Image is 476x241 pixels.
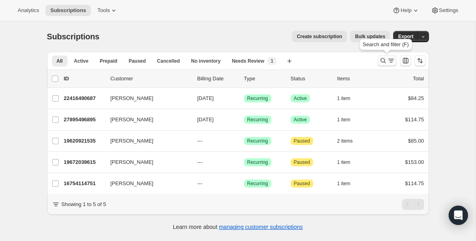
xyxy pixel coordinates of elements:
[64,180,104,188] p: 16754114751
[197,180,203,186] span: ---
[247,116,268,123] span: Recurring
[337,135,362,147] button: 2 items
[106,135,186,147] button: [PERSON_NAME]
[337,114,359,125] button: 1 item
[294,180,310,187] span: Paused
[232,58,265,64] span: Needs Review
[355,33,385,40] span: Bulk updates
[111,116,154,124] span: [PERSON_NAME]
[271,58,273,64] span: 1
[106,113,186,126] button: [PERSON_NAME]
[64,75,104,83] p: ID
[244,75,284,83] div: Type
[111,137,154,145] span: [PERSON_NAME]
[111,180,154,188] span: [PERSON_NAME]
[191,58,220,64] span: No inventory
[173,223,303,231] p: Learn more about
[18,7,39,14] span: Analytics
[337,159,351,165] span: 1 item
[219,224,303,230] a: managing customer subscriptions
[64,114,424,125] div: 27895496895[PERSON_NAME][DATE]SuccessRecurringSuccessActive1 item$114.75
[62,200,106,208] p: Showing 1 to 5 of 5
[64,178,424,189] div: 16754114751[PERSON_NAME]---SuccessRecurringAttentionPaused1 item$114.75
[294,95,307,102] span: Active
[64,158,104,166] p: 19672039615
[106,92,186,105] button: [PERSON_NAME]
[64,137,104,145] p: 19620921535
[337,95,351,102] span: 1 item
[439,7,458,14] span: Settings
[45,5,91,16] button: Subscriptions
[100,58,117,64] span: Prepaid
[337,116,351,123] span: 1 item
[111,75,191,83] p: Customer
[111,158,154,166] span: [PERSON_NAME]
[405,116,424,123] span: $114.75
[106,156,186,169] button: [PERSON_NAME]
[197,116,214,123] span: [DATE]
[405,180,424,186] span: $114.75
[197,159,203,165] span: ---
[413,75,424,83] p: Total
[197,138,203,144] span: ---
[294,159,310,165] span: Paused
[74,58,88,64] span: Active
[157,58,180,64] span: Cancelled
[50,7,86,14] span: Subscriptions
[337,157,359,168] button: 1 item
[378,55,397,66] button: Search and filter results
[337,178,359,189] button: 1 item
[294,138,310,144] span: Paused
[337,180,351,187] span: 1 item
[64,157,424,168] div: 19672039615[PERSON_NAME]---SuccessRecurringAttentionPaused1 item$153.00
[64,116,104,124] p: 27895496895
[57,58,63,64] span: All
[350,31,390,42] button: Bulk updates
[64,135,424,147] div: 19620921535[PERSON_NAME]---SuccessRecurringAttentionPaused2 items$85.00
[408,95,424,101] span: $84.25
[426,5,463,16] button: Settings
[64,93,424,104] div: 22416490687[PERSON_NAME][DATE]SuccessRecurringSuccessActive1 item$84.25
[402,199,424,210] nav: Pagination
[400,7,411,14] span: Help
[405,159,424,165] span: $153.00
[291,75,331,83] p: Status
[106,177,186,190] button: [PERSON_NAME]
[297,33,342,40] span: Create subscription
[414,55,426,66] button: Sort the results
[283,55,296,67] button: Create new view
[393,31,418,42] button: Export
[92,5,123,16] button: Tools
[47,32,100,41] span: Subscriptions
[294,116,307,123] span: Active
[337,93,359,104] button: 1 item
[337,138,353,144] span: 2 items
[129,58,146,64] span: Paused
[247,180,268,187] span: Recurring
[197,75,238,83] p: Billing Date
[388,5,424,16] button: Help
[337,75,378,83] div: Items
[13,5,44,16] button: Analytics
[400,55,411,66] button: Customize table column order and visibility
[292,31,347,42] button: Create subscription
[64,75,424,83] div: IDCustomerBilling DateTypeStatusItemsTotal
[408,138,424,144] span: $85.00
[197,95,214,101] span: [DATE]
[111,94,154,102] span: [PERSON_NAME]
[247,95,268,102] span: Recurring
[398,33,413,40] span: Export
[64,94,104,102] p: 22416490687
[449,206,468,225] div: Open Intercom Messenger
[247,138,268,144] span: Recurring
[97,7,110,14] span: Tools
[247,159,268,165] span: Recurring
